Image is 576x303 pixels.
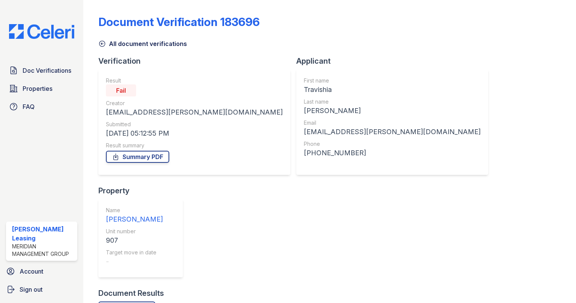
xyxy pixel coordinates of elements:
div: Name [106,207,163,214]
div: Property [98,185,189,196]
span: Account [20,267,43,276]
div: Email [304,119,481,127]
div: Result summary [106,142,283,149]
iframe: chat widget [544,273,568,295]
div: [PERSON_NAME] Leasing [12,225,74,243]
div: Result [106,77,283,84]
a: Summary PDF [106,151,169,163]
a: Name [PERSON_NAME] [106,207,163,225]
div: - [106,256,163,267]
span: FAQ [23,102,35,111]
div: [PERSON_NAME] [106,214,163,225]
div: [EMAIL_ADDRESS][PERSON_NAME][DOMAIN_NAME] [304,127,481,137]
div: Last name [304,98,481,106]
div: Target move in date [106,249,163,256]
div: [DATE] 05:12:55 PM [106,128,283,139]
div: Creator [106,99,283,107]
div: Travishia [304,84,481,95]
a: Doc Verifications [6,63,77,78]
div: [EMAIL_ADDRESS][PERSON_NAME][DOMAIN_NAME] [106,107,283,118]
div: 907 [106,235,163,246]
a: All document verifications [98,39,187,48]
div: [PERSON_NAME] [304,106,481,116]
div: Document Verification 183696 [98,15,260,29]
div: Fail [106,84,136,96]
img: CE_Logo_Blue-a8612792a0a2168367f1c8372b55b34899dd931a85d93a1a3d3e32e68fde9ad4.png [3,24,80,39]
div: Meridian Management Group [12,243,74,258]
div: Submitted [106,121,283,128]
div: Document Results [98,288,164,298]
a: Sign out [3,282,80,297]
div: Verification [98,56,296,66]
span: Doc Verifications [23,66,71,75]
div: Phone [304,140,481,148]
span: Sign out [20,285,43,294]
div: [PHONE_NUMBER] [304,148,481,158]
a: Properties [6,81,77,96]
div: Unit number [106,228,163,235]
div: Applicant [296,56,494,66]
span: Properties [23,84,52,93]
a: Account [3,264,80,279]
a: FAQ [6,99,77,114]
div: First name [304,77,481,84]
